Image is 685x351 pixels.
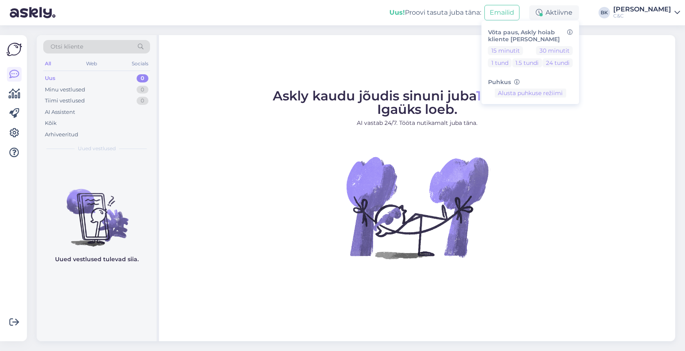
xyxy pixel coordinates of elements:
span: 16 229 [476,88,517,104]
div: Socials [130,58,150,69]
button: Emailid [484,5,519,20]
p: AI vastab 24/7. Tööta nutikamalt juba täna. [273,119,562,127]
h6: Puhkus [488,79,573,86]
div: C&C [613,13,671,19]
a: [PERSON_NAME]C&C [613,6,680,19]
button: 24 tundi [543,58,573,67]
div: Aktiivne [529,5,579,20]
div: [PERSON_NAME] [613,6,671,13]
div: 0 [137,74,148,82]
p: Uued vestlused tulevad siia. [55,255,139,264]
div: Arhiveeritud [45,131,78,139]
div: All [43,58,53,69]
div: 0 [137,86,148,94]
button: 1.5 tundi [512,58,542,67]
span: Uued vestlused [78,145,116,152]
button: 1 tund [488,58,512,67]
button: Alusta puhkuse režiimi [495,89,566,98]
div: Kõik [45,119,57,127]
img: No chats [37,174,157,248]
div: Uus [45,74,55,82]
div: Web [84,58,99,69]
img: No Chat active [344,134,491,281]
button: 15 minutit [488,46,523,55]
span: Otsi kliente [51,42,83,51]
div: BK [599,7,610,18]
div: Tiimi vestlused [45,97,85,105]
span: Askly kaudu jõudis sinuni juba klienti. Igaüks loeb. [273,88,562,117]
h6: Võta paus, Askly hoiab kliente [PERSON_NAME] [488,29,573,43]
div: AI Assistent [45,108,75,116]
button: 30 minutit [536,46,573,55]
img: Askly Logo [7,42,22,57]
div: Proovi tasuta juba täna: [389,8,481,18]
div: Minu vestlused [45,86,85,94]
div: 0 [137,97,148,105]
b: Uus! [389,9,405,16]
